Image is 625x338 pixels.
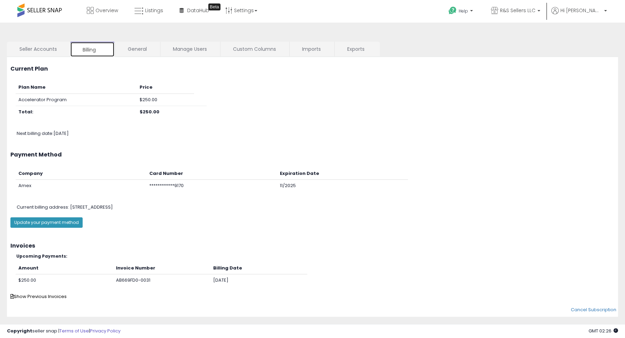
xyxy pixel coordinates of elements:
b: Total: [18,108,33,115]
h5: Upcoming Payments: [16,254,615,258]
span: Help [459,8,468,14]
strong: Copyright [7,328,32,334]
td: $250.00 [16,274,113,287]
th: Invoice Number [113,262,210,274]
span: R&S Sellers LLC [500,7,535,14]
a: Custom Columns [220,42,289,56]
span: DataHub [187,7,209,14]
td: 11/2025 [277,180,408,192]
span: 2025-09-17 02:26 GMT [589,328,618,334]
a: Privacy Policy [90,328,120,334]
span: Hi [PERSON_NAME] [560,7,602,14]
th: Expiration Date [277,168,408,180]
b: $250.00 [140,108,159,115]
button: Update your payment method [10,217,83,228]
a: Hi [PERSON_NAME] [551,7,607,23]
td: Amex [16,180,147,192]
a: Manage Users [160,42,219,56]
span: Listings [145,7,163,14]
td: Accelerator Program [16,94,137,106]
a: Help [443,1,480,23]
a: Terms of Use [59,328,89,334]
th: Card Number [147,168,277,180]
a: Imports [290,42,334,56]
i: Get Help [448,6,457,15]
td: $250.00 [137,94,194,106]
h3: Payment Method [10,152,615,158]
a: Billing [70,42,115,57]
a: Exports [335,42,379,56]
div: Tooltip anchor [208,3,220,10]
a: Seller Accounts [7,42,69,56]
td: AB669FD0-0031 [113,274,210,287]
th: Price [137,81,194,94]
span: Show Previous Invoices [10,293,67,300]
th: Billing Date [210,262,307,274]
td: [DATE] [210,274,307,287]
div: seller snap | | [7,328,120,335]
span: Current billing address: [17,204,69,210]
th: Company [16,168,147,180]
span: Overview [95,7,118,14]
h3: Invoices [10,243,615,249]
a: Cancel Subscription [571,306,616,313]
th: Plan Name [16,81,137,94]
a: General [115,42,159,56]
h3: Current Plan [10,66,615,72]
th: Amount [16,262,113,274]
